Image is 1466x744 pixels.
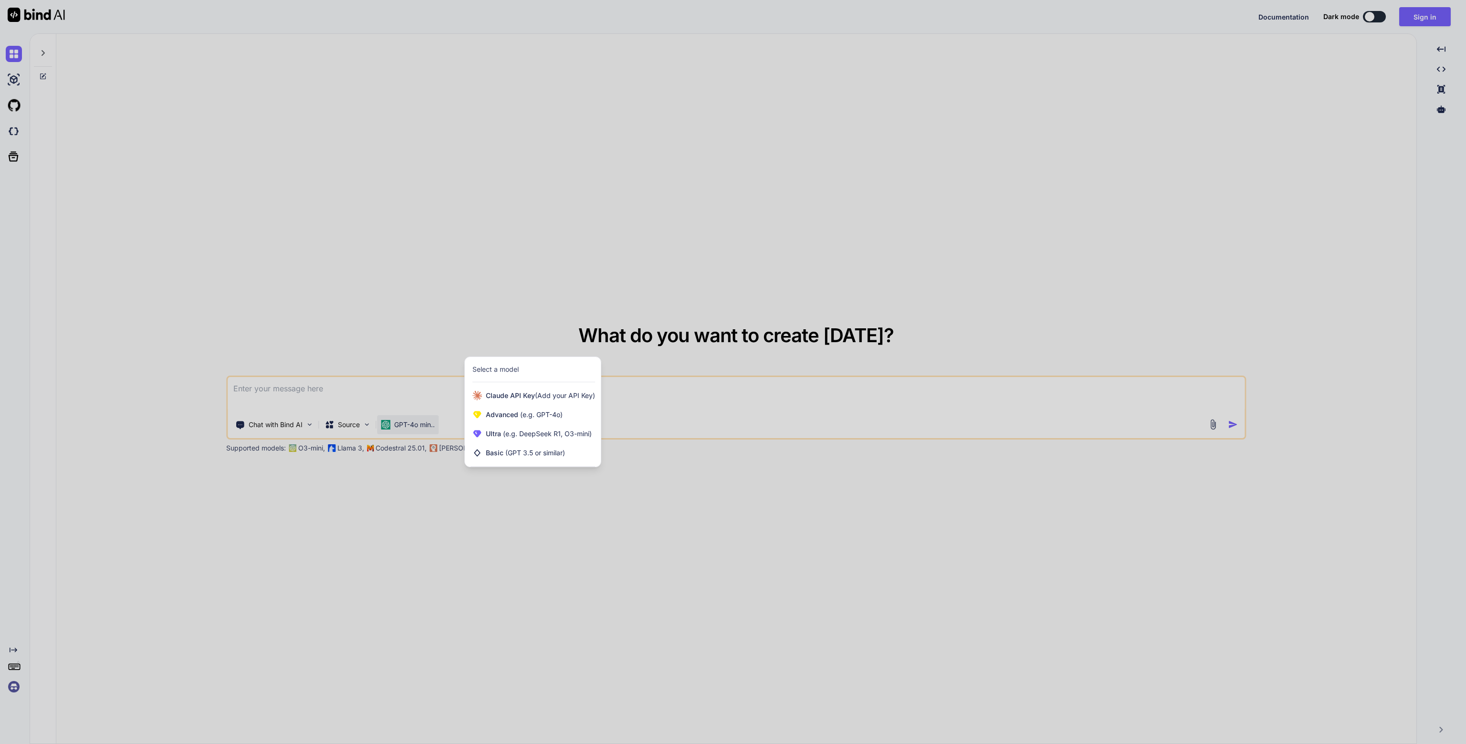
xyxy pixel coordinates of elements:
span: (e.g. DeepSeek R1, O3-mini) [501,430,592,438]
span: (e.g. GPT-4o) [518,410,563,419]
span: Advanced [486,410,563,419]
span: Claude API Key [486,391,595,400]
div: Select a model [472,365,519,374]
span: (GPT 3.5 or similar) [505,449,565,457]
span: Basic [486,448,565,458]
span: Ultra [486,429,592,439]
span: (Add your API Key) [535,391,595,399]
